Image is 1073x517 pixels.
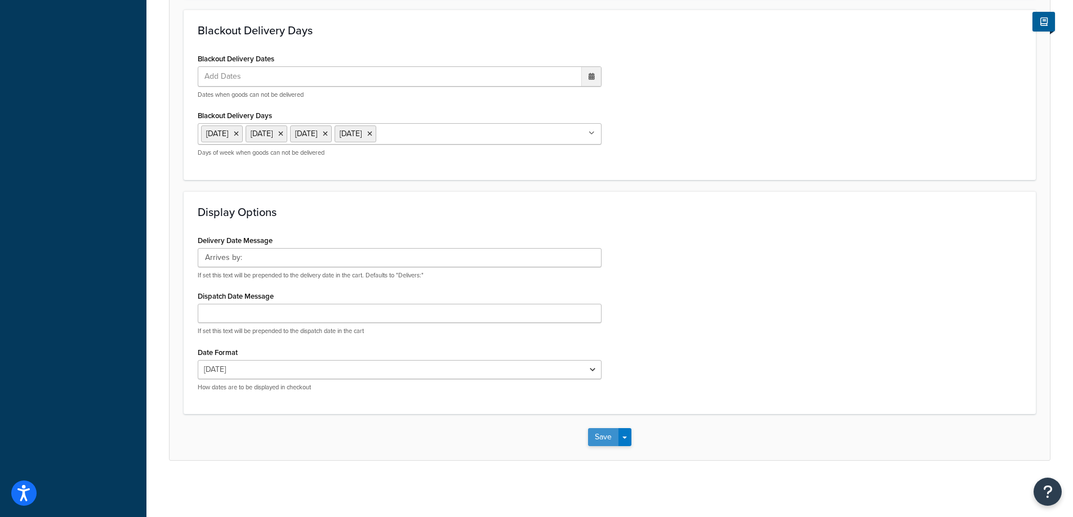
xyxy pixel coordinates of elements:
[198,327,602,335] p: If set this text will be prepended to the dispatch date in the cart
[1032,12,1055,32] button: Show Help Docs
[198,149,602,157] p: Days of week when goods can not be delivered
[198,383,602,392] p: How dates are to be displayed in checkout
[198,55,274,63] label: Blackout Delivery Dates
[206,128,228,140] span: [DATE]
[198,271,602,280] p: If set this text will be prepended to the delivery date in the cart. Defaults to "Delivers:"
[198,24,1022,37] h3: Blackout Delivery Days
[588,428,618,446] button: Save
[198,236,273,245] label: Delivery Date Message
[198,111,272,120] label: Blackout Delivery Days
[251,128,273,140] span: [DATE]
[201,67,255,86] span: Add Dates
[1034,478,1062,506] button: Open Resource Center
[198,348,238,357] label: Date Format
[295,128,317,140] span: [DATE]
[198,206,1022,218] h3: Display Options
[340,128,362,140] span: [DATE]
[198,292,274,300] label: Dispatch Date Message
[198,248,602,267] input: Delivers:
[198,91,602,99] p: Dates when goods can not be delivered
